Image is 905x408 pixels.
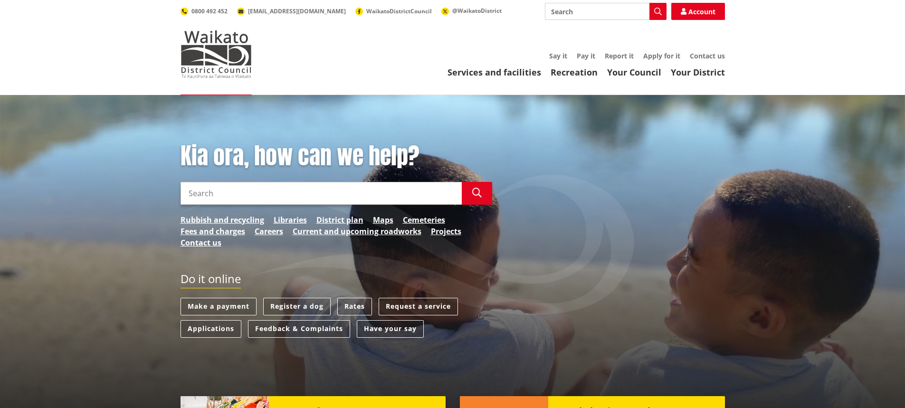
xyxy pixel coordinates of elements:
[373,214,393,226] a: Maps
[337,298,372,315] a: Rates
[448,66,541,78] a: Services and facilities
[181,320,241,338] a: Applications
[237,7,346,15] a: [EMAIL_ADDRESS][DOMAIN_NAME]
[248,320,350,338] a: Feedback & Complaints
[549,51,567,60] a: Say it
[181,7,228,15] a: 0800 492 452
[181,272,241,289] h2: Do it online
[181,30,252,78] img: Waikato District Council - Te Kaunihera aa Takiwaa o Waikato
[431,226,461,237] a: Projects
[577,51,595,60] a: Pay it
[255,226,283,237] a: Careers
[671,3,725,20] a: Account
[355,7,432,15] a: WaikatoDistrictCouncil
[441,7,502,15] a: @WaikatoDistrict
[357,320,424,338] a: Have your say
[607,66,661,78] a: Your Council
[181,237,221,248] a: Contact us
[366,7,432,15] span: WaikatoDistrictCouncil
[551,66,598,78] a: Recreation
[605,51,634,60] a: Report it
[274,214,307,226] a: Libraries
[181,142,492,170] h1: Kia ora, how can we help?
[643,51,680,60] a: Apply for it
[671,66,725,78] a: Your District
[181,182,462,205] input: Search input
[263,298,331,315] a: Register a dog
[861,368,895,402] iframe: Messenger Launcher
[293,226,421,237] a: Current and upcoming roadworks
[248,7,346,15] span: [EMAIL_ADDRESS][DOMAIN_NAME]
[181,214,264,226] a: Rubbish and recycling
[181,226,245,237] a: Fees and charges
[545,3,667,20] input: Search input
[690,51,725,60] a: Contact us
[403,214,445,226] a: Cemeteries
[452,7,502,15] span: @WaikatoDistrict
[191,7,228,15] span: 0800 492 452
[181,298,257,315] a: Make a payment
[316,214,363,226] a: District plan
[379,298,458,315] a: Request a service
